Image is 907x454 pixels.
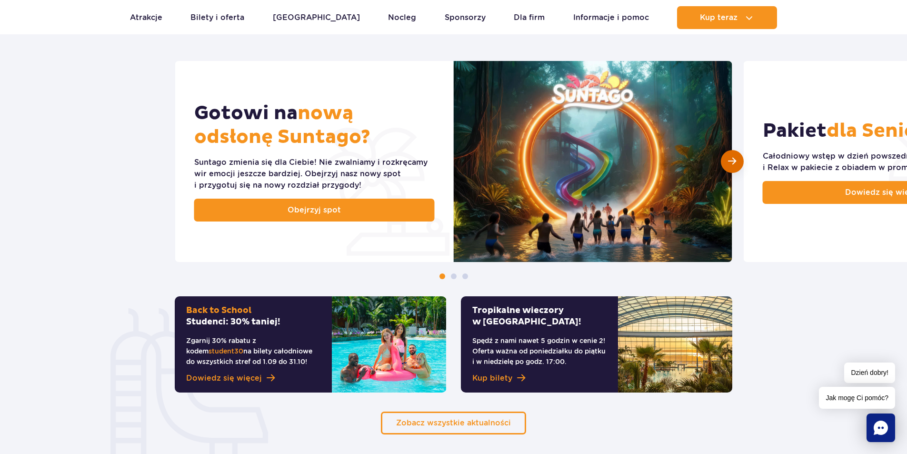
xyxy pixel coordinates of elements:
[288,204,341,216] span: Obejrzyj spot
[194,157,435,191] div: Suntago zmienia się dla Ciebie! Nie zwalniamy i rozkręcamy wir emocji jeszcze bardziej. Obejrzyj ...
[721,150,744,173] div: Następny slajd
[332,296,446,393] img: Back to SchoolStudenci: 30% taniej!
[209,347,243,355] span: student30
[381,412,526,434] a: Zobacz wszystkie aktualności
[700,13,738,22] span: Kup teraz
[388,6,416,29] a: Nocleg
[194,199,435,222] a: Obejrzyj spot
[186,373,262,384] span: Dowiedz się więcej
[472,373,512,384] span: Kup bilety
[573,6,649,29] a: Informacje i pomoc
[472,373,607,384] a: Kup bilety
[618,296,732,393] img: Tropikalne wieczory w&nbsp;Suntago!
[867,414,895,442] div: Chat
[396,418,511,427] span: Zobacz wszystkie aktualności
[194,101,435,149] h2: Gotowi na
[445,6,486,29] a: Sponsorzy
[472,335,607,367] p: Spędź z nami nawet 5 godzin w cenie 2! Oferta ważna od poniedziałku do piątku i w niedzielę po go...
[472,305,607,328] h2: Tropikalne wieczory w [GEOGRAPHIC_DATA]!
[130,6,162,29] a: Atrakcje
[190,6,244,29] a: Bilety i oferta
[454,61,732,262] img: Gotowi na nową odsłonę Suntago?
[186,305,320,328] h2: Studenci: 30% taniej!
[514,6,545,29] a: Dla firm
[186,335,320,367] p: Zgarnij 30% rabatu z kodem na bilety całodniowe do wszystkich stref od 1.09 do 31.10!
[819,387,895,409] span: Jak mogę Ci pomóc?
[844,363,895,383] span: Dzień dobry!
[677,6,777,29] button: Kup teraz
[186,373,320,384] a: Dowiedz się więcej
[186,305,251,316] span: Back to School
[273,6,360,29] a: [GEOGRAPHIC_DATA]
[194,101,370,149] span: nową odsłonę Suntago?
